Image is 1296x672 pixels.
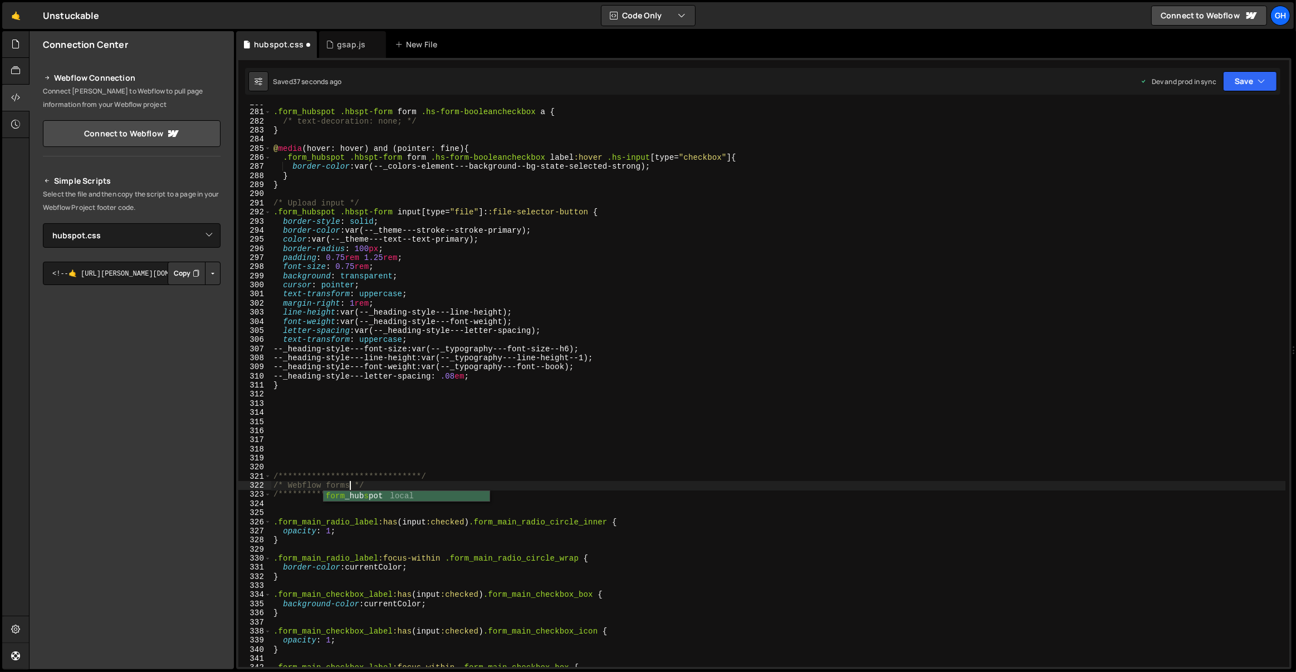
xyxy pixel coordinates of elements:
div: 303 [238,308,271,317]
div: 292 [238,208,271,217]
div: 327 [238,527,271,536]
div: 291 [238,199,271,208]
div: 328 [238,536,271,545]
div: 332 [238,572,271,581]
div: 334 [238,590,271,599]
div: 283 [238,126,271,135]
div: 318 [238,445,271,454]
div: 324 [238,499,271,508]
div: 329 [238,545,271,554]
div: Dev and prod in sync [1141,77,1216,86]
div: 281 [238,107,271,116]
div: 319 [238,454,271,463]
div: 286 [238,153,271,162]
div: 290 [238,189,271,198]
div: hubspot.css [254,39,304,50]
a: 🤙 [2,2,30,29]
div: 333 [238,581,271,590]
textarea: <!--🤙 [URL][PERSON_NAME][DOMAIN_NAME]> <script>document.addEventListener("DOMContentLoaded", func... [43,262,221,285]
div: 285 [238,144,271,153]
div: 313 [238,399,271,408]
h2: Simple Scripts [43,174,221,188]
div: 310 [238,372,271,381]
div: 297 [238,253,271,262]
div: 308 [238,354,271,362]
div: 316 [238,426,271,435]
div: New File [395,39,442,50]
button: Code Only [601,6,695,26]
a: Connect to Webflow [1151,6,1267,26]
div: 37 seconds ago [293,77,341,86]
div: Unstuckable [43,9,99,22]
div: 322 [238,481,271,490]
div: 282 [238,117,271,126]
div: 339 [238,636,271,645]
h2: Webflow Connection [43,71,221,85]
p: Connect [PERSON_NAME] to Webflow to pull page information from your Webflow project [43,85,221,111]
div: gsap.js [337,39,365,50]
div: 323 [238,490,271,499]
div: 309 [238,362,271,371]
div: Button group with nested dropdown [168,262,221,285]
div: 325 [238,508,271,517]
div: 305 [238,326,271,335]
div: 342 [238,663,271,672]
div: 307 [238,345,271,354]
div: Saved [273,77,341,86]
h2: Connection Center [43,38,128,51]
button: Save [1223,71,1277,91]
div: 311 [238,381,271,390]
div: 326 [238,518,271,527]
div: 289 [238,180,271,189]
button: Copy [168,262,206,285]
iframe: YouTube video player [43,303,222,404]
p: Select the file and then copy the script to a page in your Webflow Project footer code. [43,188,221,214]
div: 320 [238,463,271,472]
div: 294 [238,226,271,235]
div: 314 [238,408,271,417]
div: 317 [238,435,271,444]
div: 288 [238,171,271,180]
div: 306 [238,335,271,344]
div: 340 [238,645,271,654]
div: 330 [238,554,271,563]
div: 296 [238,244,271,253]
iframe: YouTube video player [43,411,222,511]
div: 295 [238,235,271,244]
div: 337 [238,618,271,627]
div: 301 [238,290,271,298]
div: 287 [238,162,271,171]
div: 302 [238,299,271,308]
div: 293 [238,217,271,226]
a: Connect to Webflow [43,120,221,147]
div: 304 [238,317,271,326]
div: 331 [238,563,271,572]
div: 315 [238,418,271,426]
div: 321 [238,472,271,481]
div: 298 [238,262,271,271]
div: 300 [238,281,271,290]
div: 341 [238,654,271,663]
div: 336 [238,609,271,617]
div: 284 [238,135,271,144]
div: 338 [238,627,271,636]
a: Gh [1270,6,1290,26]
div: 299 [238,272,271,281]
div: 312 [238,390,271,399]
div: 335 [238,600,271,609]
